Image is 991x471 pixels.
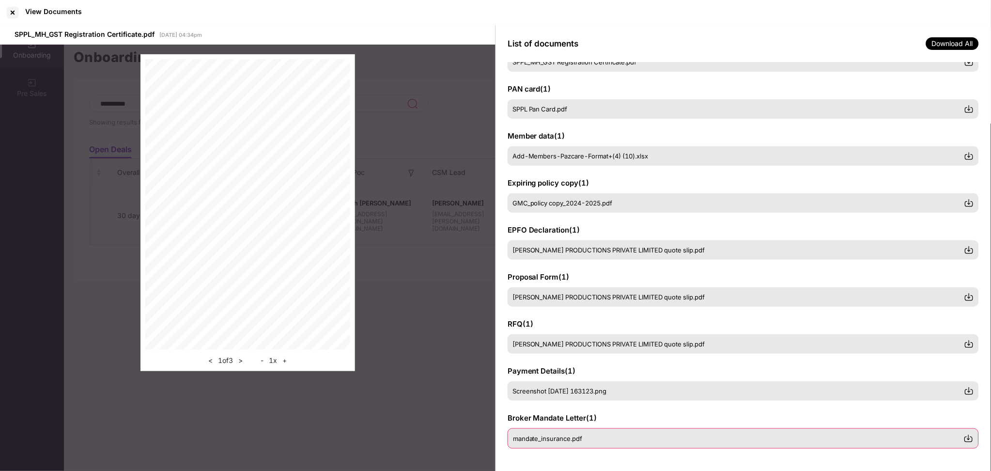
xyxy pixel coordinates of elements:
[512,152,649,160] span: Add-Members-Pazcare-Format+(4) (10).xlsx
[964,104,974,114] img: svg+xml;base64,PHN2ZyBpZD0iRG93bmxvYWQtMzJ4MzIiIHhtbG5zPSJodHRwOi8vd3d3LnczLm9yZy8yMDAwL3N2ZyIgd2...
[964,292,974,302] img: svg+xml;base64,PHN2ZyBpZD0iRG93bmxvYWQtMzJ4MzIiIHhtbG5zPSJodHRwOi8vd3d3LnczLm9yZy8yMDAwL3N2ZyIgd2...
[15,30,155,38] span: SPPL_MH_GST Registration Certificate.pdf
[508,131,565,141] span: Member data ( 1 )
[512,199,613,207] span: GMC_policy copy_2024-2025.pdf
[964,245,974,255] img: svg+xml;base64,PHN2ZyBpZD0iRG93bmxvYWQtMzJ4MzIiIHhtbG5zPSJodHRwOi8vd3d3LnczLm9yZy8yMDAwL3N2ZyIgd2...
[512,387,607,395] span: Screenshot [DATE] 163123.png
[206,355,246,366] div: 1 of 3
[159,31,202,38] span: [DATE] 04:34pm
[964,198,974,208] img: svg+xml;base64,PHN2ZyBpZD0iRG93bmxvYWQtMzJ4MzIiIHhtbG5zPSJodHRwOi8vd3d3LnczLm9yZy8yMDAwL3N2ZyIgd2...
[512,293,705,301] span: [PERSON_NAME] PRODUCTIONS PRIVATE LIMITED quote slip.pdf
[508,225,580,235] span: EPFO Declaration ( 1 )
[513,435,583,442] span: mandate_insurance.pdf
[25,7,82,16] div: View Documents
[508,319,533,329] span: RFQ ( 1 )
[236,355,246,366] button: >
[508,84,551,94] span: PAN card ( 1 )
[508,366,576,376] span: Payment Details ( 1 )
[512,58,637,66] span: SPPL_MH_GST Registration Certificate.pdf
[280,355,290,366] button: +
[964,151,974,161] img: svg+xml;base64,PHN2ZyBpZD0iRG93bmxvYWQtMzJ4MzIiIHhtbG5zPSJodHRwOi8vd3d3LnczLm9yZy8yMDAwL3N2ZyIgd2...
[964,386,974,396] img: svg+xml;base64,PHN2ZyBpZD0iRG93bmxvYWQtMzJ4MzIiIHhtbG5zPSJodHRwOi8vd3d3LnczLm9yZy8yMDAwL3N2ZyIgd2...
[512,105,568,113] span: SPPL Pan Card.pdf
[512,246,705,254] span: [PERSON_NAME] PRODUCTIONS PRIVATE LIMITED quote slip.pdf
[508,272,570,282] span: Proposal Form ( 1 )
[964,339,974,349] img: svg+xml;base64,PHN2ZyBpZD0iRG93bmxvYWQtMzJ4MzIiIHhtbG5zPSJodHRwOi8vd3d3LnczLm9yZy8yMDAwL3N2ZyIgd2...
[206,355,216,366] button: <
[964,434,974,443] img: svg+xml;base64,PHN2ZyBpZD0iRG93bmxvYWQtMzJ4MzIiIHhtbG5zPSJodHRwOi8vd3d3LnczLm9yZy8yMDAwL3N2ZyIgd2...
[508,413,597,423] span: Broker Mandate Letter ( 1 )
[258,355,290,366] div: 1 x
[926,37,979,50] span: Download All
[508,39,579,48] span: List of documents
[964,57,974,67] img: svg+xml;base64,PHN2ZyBpZD0iRG93bmxvYWQtMzJ4MzIiIHhtbG5zPSJodHRwOi8vd3d3LnczLm9yZy8yMDAwL3N2ZyIgd2...
[508,178,589,188] span: Expiring policy copy ( 1 )
[258,355,267,366] button: -
[512,340,705,348] span: [PERSON_NAME] PRODUCTIONS PRIVATE LIMITED quote slip.pdf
